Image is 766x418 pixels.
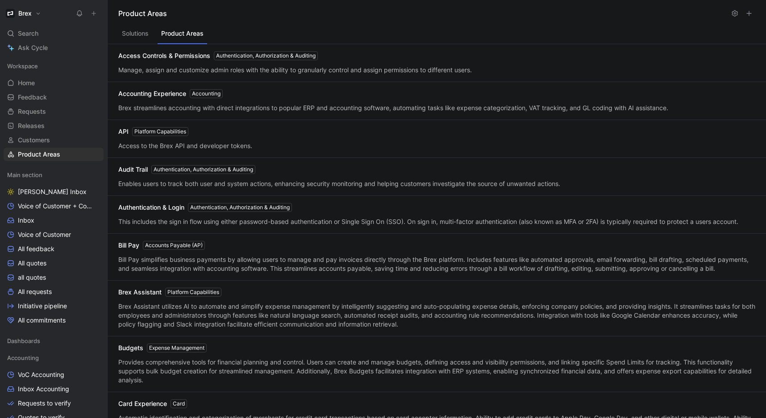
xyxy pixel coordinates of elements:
[118,165,255,174] div: Audit Trail
[4,351,104,364] div: Accounting
[91,244,100,253] button: View actions
[91,230,100,239] button: View actions
[18,202,95,211] span: Voice of Customer + Commercial NRR Feedback
[4,41,104,54] a: Ask Cycle
[7,336,40,345] span: Dashboards
[4,314,104,327] a: All commitments
[4,285,104,298] a: All requests
[4,257,104,270] a: All quotes
[118,255,755,273] div: Bill Pay simplifies business payments by allowing users to manage and pay invoices directly throu...
[4,148,104,161] a: Product Areas
[18,216,34,225] span: Inbox
[4,168,104,182] div: Main section
[18,42,48,53] span: Ask Cycle
[192,89,221,98] div: Accounting
[18,79,35,87] span: Home
[167,288,219,297] div: Platform Capabilities
[91,273,100,282] button: View actions
[154,165,253,174] div: Authentication, Authorization & Auditing
[134,127,186,136] div: Platform Capabilities
[118,127,188,136] div: API
[118,399,187,408] div: Card Experience
[18,150,60,159] span: Product Areas
[4,27,104,40] div: Search
[7,170,42,179] span: Main section
[149,344,204,352] div: Expense Management
[118,203,292,212] div: Authentication & Login
[4,76,104,90] a: Home
[18,316,66,325] span: All commitments
[118,103,755,112] div: Brex streamlines accounting with direct integrations to popular ERP and accounting software, auto...
[4,368,104,381] a: VoC Accounting
[4,242,104,256] a: All feedback
[91,385,100,393] button: View actions
[190,203,290,212] div: Authentication, Authorization & Auditing
[18,187,87,196] span: [PERSON_NAME] Inbox
[118,179,755,188] div: Enables users to track both user and system actions, enhancing security monitoring and helping cu...
[158,27,207,44] button: Product Areas
[18,385,69,393] span: Inbox Accounting
[4,299,104,313] a: Initiative pipeline
[95,202,104,211] button: View actions
[4,214,104,227] a: Inbox
[18,107,46,116] span: Requests
[18,370,64,379] span: VoC Accounting
[118,344,207,352] div: Budgets
[7,62,38,70] span: Workspace
[18,93,47,102] span: Feedback
[4,228,104,241] a: Voice of Customer
[118,302,755,329] div: Brex Assistant utilizes AI to automate and simplify expense management by intelligently suggestin...
[118,217,755,226] div: This includes the sign in flow using either password-based authentication or Single Sign On (SSO)...
[18,136,50,145] span: Customers
[4,334,104,348] div: Dashboards
[4,185,104,199] a: [PERSON_NAME] Inbox
[173,399,185,408] div: Card
[4,59,104,73] div: Workspace
[91,370,100,379] button: View actions
[216,51,316,60] div: Authentication, Authorization & Auditing
[118,288,221,297] div: Brex Assistant
[4,168,104,327] div: Main section[PERSON_NAME] InboxVoice of Customer + Commercial NRR FeedbackInboxVoice of CustomerA...
[18,287,52,296] span: All requests
[118,66,755,74] div: Manage, assign and customize admin roles with the ability to granularly control and assign permis...
[4,7,43,20] button: BrexBrex
[18,273,46,282] span: all quotes
[18,28,38,39] span: Search
[118,27,152,44] button: Solutions
[18,399,71,408] span: Requests to verify
[118,358,755,385] div: Provides comprehensive tools for financial planning and control. Users can create and manage budg...
[18,259,46,268] span: All quotes
[91,316,100,325] button: View actions
[118,89,223,98] div: Accounting Experience
[91,259,100,268] button: View actions
[4,334,104,350] div: Dashboards
[6,9,15,18] img: Brex
[4,199,104,213] a: Voice of Customer + Commercial NRR Feedback
[4,133,104,147] a: Customers
[18,230,71,239] span: Voice of Customer
[91,302,100,310] button: View actions
[7,353,39,362] span: Accounting
[18,244,54,253] span: All feedback
[118,51,318,60] div: Access Controls & Permissions
[91,399,100,408] button: View actions
[18,121,45,130] span: Releases
[91,287,100,296] button: View actions
[4,397,104,410] a: Requests to verify
[118,141,755,150] div: Access to the Brex API and developer tokens.
[4,382,104,396] a: Inbox Accounting
[4,119,104,132] a: Releases
[118,8,727,19] h1: Product Areas
[91,216,100,225] button: View actions
[4,91,104,104] a: Feedback
[4,105,104,118] a: Requests
[18,302,67,310] span: Initiative pipeline
[4,271,104,284] a: all quotes
[18,9,32,17] h1: Brex
[145,241,203,250] div: Accounts Payable (AP)
[91,187,100,196] button: View actions
[118,241,205,250] div: Bill Pay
